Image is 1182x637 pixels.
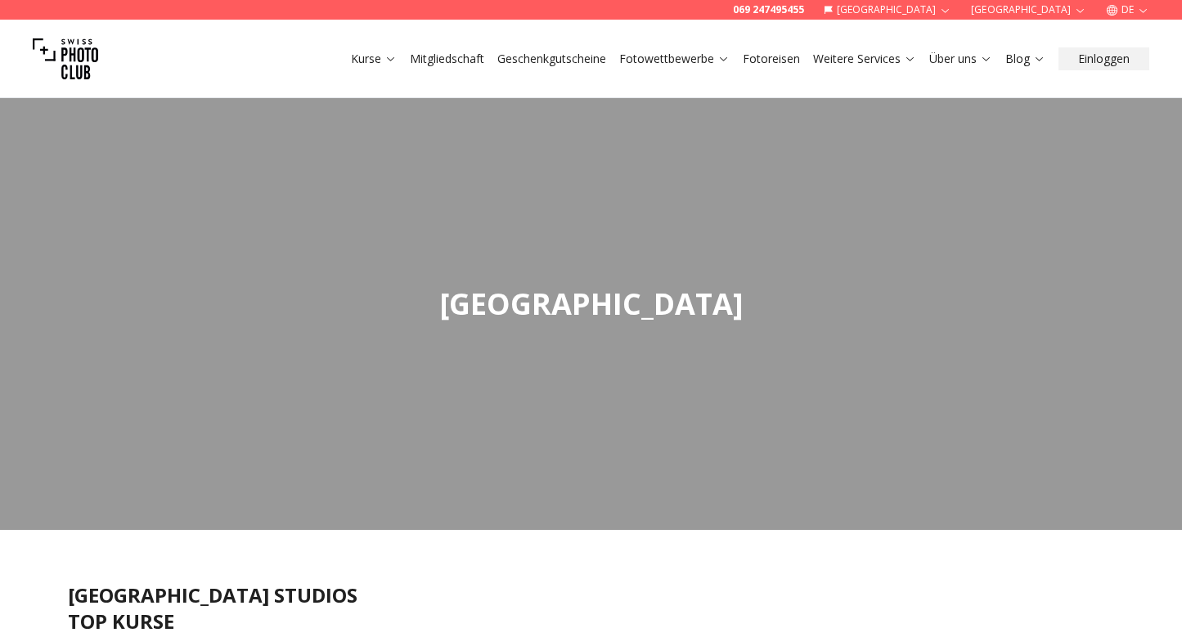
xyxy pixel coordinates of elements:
a: Über uns [929,51,992,67]
a: Fotoreisen [743,51,800,67]
button: Fotoreisen [736,47,807,70]
a: Kurse [351,51,397,67]
button: Fotowettbewerbe [613,47,736,70]
img: Swiss photo club [33,26,98,92]
a: Fotowettbewerbe [619,51,730,67]
button: Einloggen [1058,47,1149,70]
a: Blog [1005,51,1045,67]
button: Über uns [923,47,999,70]
button: Weitere Services [807,47,923,70]
h2: TOP KURSE [68,608,1115,635]
button: Mitgliedschaft [403,47,491,70]
a: Geschenkgutscheine [497,51,606,67]
button: Geschenkgutscheine [491,47,613,70]
a: Mitgliedschaft [410,51,484,67]
a: Weitere Services [813,51,916,67]
h2: [GEOGRAPHIC_DATA] STUDIOS [68,582,1115,608]
a: 069 247495455 [733,3,804,16]
span: [GEOGRAPHIC_DATA] [439,284,744,324]
button: Blog [999,47,1052,70]
button: Kurse [344,47,403,70]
